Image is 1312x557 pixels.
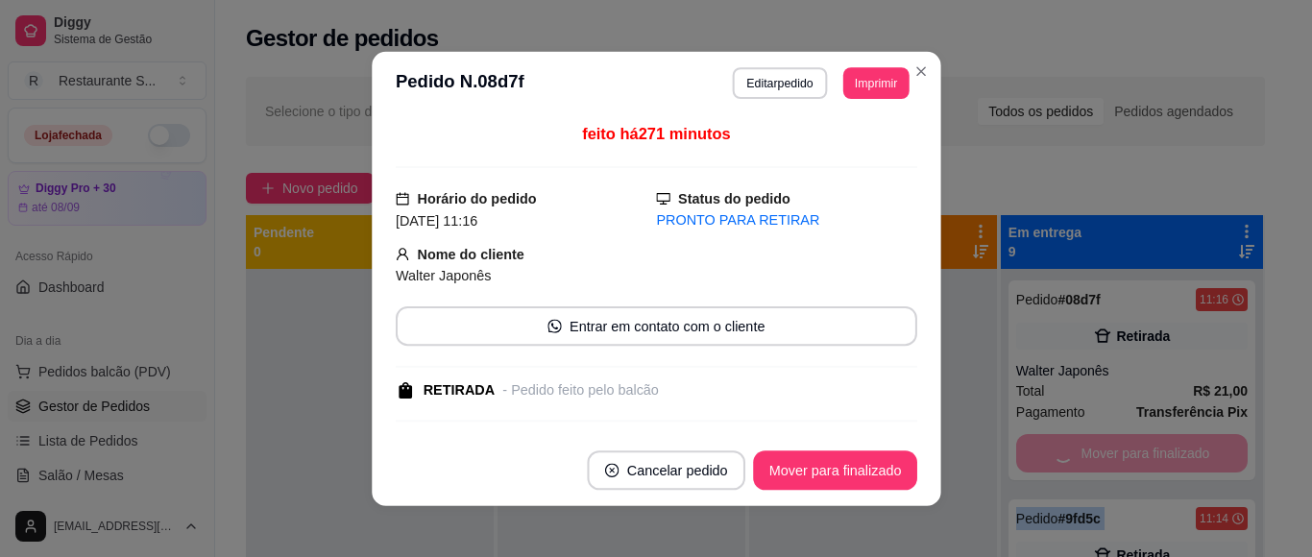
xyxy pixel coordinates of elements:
strong: Status do pedido [678,190,790,206]
span: close-circle [605,463,619,476]
button: Editarpedido [732,67,826,99]
strong: Horário do pedido [417,190,536,206]
button: Imprimir [842,67,909,99]
button: Close [905,56,936,87]
div: RETIRADA [423,379,494,400]
button: whats-appEntrar em contato com o cliente [395,306,916,346]
div: - Pedido feito pelo balcão [502,379,658,400]
strong: Nome do cliente [417,246,523,261]
span: feito há 271 minutos [582,126,731,142]
button: Mover para finalizado [753,450,917,490]
h3: Pedido N. 08d7f [395,67,523,99]
span: desktop [656,191,669,205]
span: user [395,247,408,260]
div: PRONTO PARA RETIRAR [656,209,917,230]
span: [DATE] 11:16 [395,212,476,228]
span: calendar [395,191,408,205]
button: close-circleCancelar pedido [587,450,745,490]
span: whats-app [547,319,561,332]
span: Walter Japonês [395,268,491,283]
